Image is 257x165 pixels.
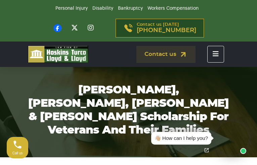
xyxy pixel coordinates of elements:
a: Contact us [136,46,196,63]
img: logo [28,46,88,63]
span: Call us [12,151,23,155]
a: Disability [92,6,113,11]
a: Contact us [DATE][PHONE_NUMBER] [116,19,204,37]
a: Bankruptcy [118,6,143,11]
button: Toggle navigation [207,46,224,63]
h1: [PERSON_NAME], [PERSON_NAME], [PERSON_NAME] & [PERSON_NAME] Scholarship for Veterans and Their Fa... [28,84,229,137]
span: [PHONE_NUMBER] [137,27,196,34]
a: Personal Injury [55,6,88,11]
a: Workers Compensation [147,6,199,11]
div: 👋🏼 How can I help you? [155,135,208,142]
p: Contact us [DATE] [137,22,196,34]
a: Open chat [200,143,214,157]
